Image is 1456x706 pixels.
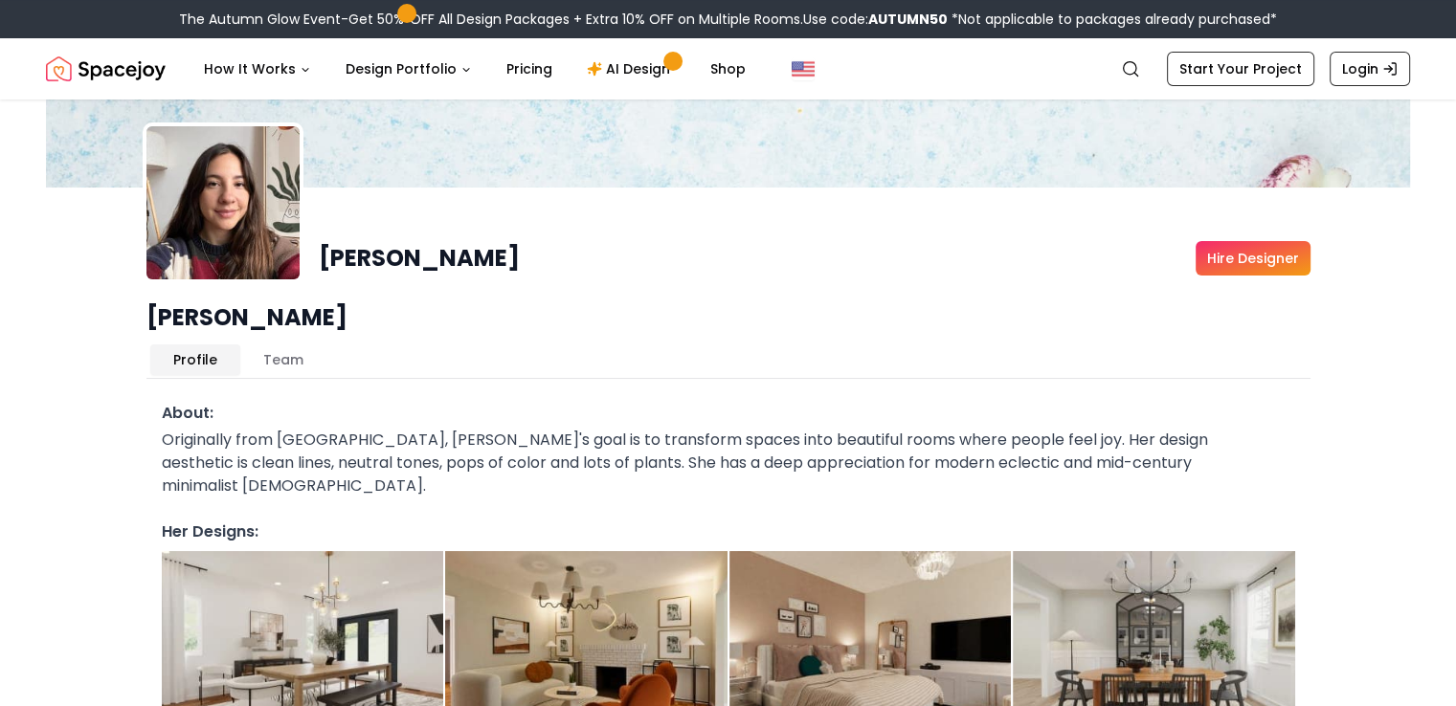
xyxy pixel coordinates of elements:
h3: Her Designs: [162,520,1295,543]
nav: Global [46,38,1410,99]
a: Spacejoy [46,50,166,88]
img: designer [146,126,300,279]
img: Spacejoy Logo [46,50,166,88]
a: Login [1330,52,1410,86]
button: Team [240,344,326,375]
a: Hire Designer [1196,241,1310,276]
button: How It Works [189,50,326,88]
h3: About: [162,402,1295,425]
a: Shop [695,50,761,88]
h1: [PERSON_NAME] [319,243,520,274]
span: Use code: [803,10,948,29]
button: Profile [150,344,240,375]
img: United States [792,57,815,80]
div: Originally from [GEOGRAPHIC_DATA], [PERSON_NAME]'s goal is to transform spaces into beautiful roo... [162,429,1295,497]
a: Pricing [491,50,568,88]
a: Start Your Project [1167,52,1314,86]
div: The Autumn Glow Event-Get 50% OFF All Design Packages + Extra 10% OFF on Multiple Rooms. [179,10,1277,29]
b: AUTUMN50 [868,10,948,29]
h1: [PERSON_NAME] [146,302,1310,333]
button: Design Portfolio [330,50,487,88]
span: *Not applicable to packages already purchased* [948,10,1277,29]
a: AI Design [571,50,691,88]
nav: Main [189,50,761,88]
